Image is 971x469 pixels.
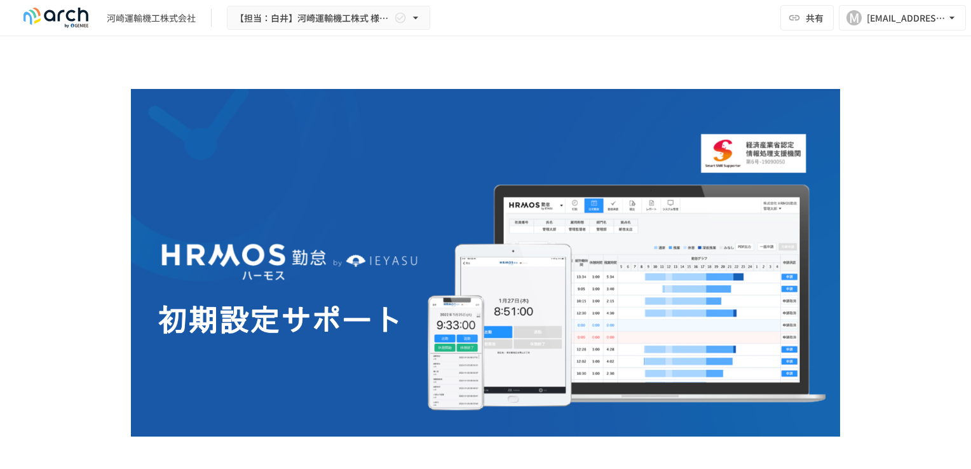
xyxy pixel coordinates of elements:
button: M[EMAIL_ADDRESS][DOMAIN_NAME] [839,5,966,31]
div: [EMAIL_ADDRESS][DOMAIN_NAME] [867,10,946,26]
img: logo-default@2x-9cf2c760.svg [15,8,97,28]
button: 【担当：白井】河崎運輸機工株式 様_初期設定サポート [227,6,430,31]
button: 共有 [780,5,834,31]
img: GdztLVQAPnGLORo409ZpmnRQckwtTrMz8aHIKJZF2AQ [131,89,840,437]
span: 共有 [806,11,824,25]
div: 河崎運輸機工株式会社 [107,11,196,25]
span: 【担当：白井】河崎運輸機工株式 様_初期設定サポート [235,10,391,26]
div: M [846,10,862,25]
